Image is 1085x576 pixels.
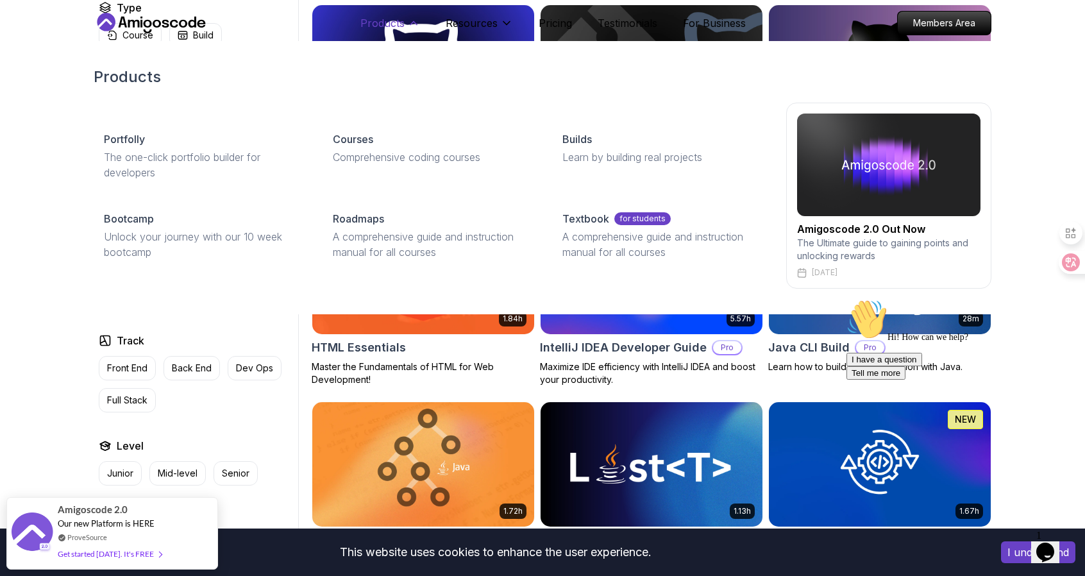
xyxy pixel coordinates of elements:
button: Products [360,15,420,41]
div: 👋Hi! How can we help?I have a questionTell me more [5,5,236,86]
h2: Java CLI Build [768,339,850,357]
button: Tell me more [5,72,64,86]
button: Accept cookies [1001,541,1075,563]
p: 5.57h [730,314,751,324]
p: Full Stack [107,394,147,407]
a: Textbookfor studentsA comprehensive guide and instruction manual for all courses [552,201,771,270]
p: [DATE] [812,267,837,278]
a: Testimonials [598,15,657,31]
p: The one-click portfolio builder for developers [104,149,302,180]
p: Maximize IDE efficiency with IntelliJ IDEA and boost your productivity. [540,360,763,386]
p: 1.13h [734,506,751,516]
a: Pricing [539,15,572,31]
a: Members Area [897,11,991,35]
p: Textbook [562,211,609,226]
p: for students [614,212,671,225]
p: Comprehensive coding courses [333,149,531,165]
button: Mid-level [149,461,206,486]
p: 1.72h [503,506,523,516]
p: Resources [446,15,498,31]
button: I have a question [5,59,81,72]
a: BootcampUnlock your journey with our 10 week bootcamp [94,201,312,270]
p: Learn by building real projects [562,149,761,165]
h2: Products [94,67,991,87]
button: Senior [214,461,258,486]
span: Hi! How can we help? [5,38,127,48]
img: provesource social proof notification image [12,512,53,554]
p: Portfolly [104,131,145,147]
iframe: chat widget [841,294,1072,518]
button: Full Stack [99,388,156,412]
span: Amigoscode 2.0 [58,502,128,517]
p: Master the Fundamentals of HTML for Web Development! [312,360,535,386]
button: Resources [446,15,513,41]
h2: Amigoscode 2.0 Out Now [797,221,980,237]
p: Junior [107,467,133,480]
p: Learn how to build a CLI application with Java. [768,360,991,373]
h2: HTML Essentials [312,339,406,357]
p: The Ultimate guide to gaining points and unlocking rewards [797,237,980,262]
p: Senior [222,467,249,480]
p: Dev Ops [236,362,273,375]
p: Unlock your journey with our 10 week bootcamp [104,229,302,260]
h2: Level [117,438,144,453]
p: Back End [172,362,212,375]
p: A comprehensive guide and instruction manual for all courses [562,229,761,260]
p: Products [360,15,405,31]
a: For Business [683,15,746,31]
p: Builds [562,131,592,147]
span: Our new Platform is HERE [58,518,155,529]
h2: IntelliJ IDEA Developer Guide [540,339,707,357]
p: A comprehensive guide and instruction manual for all courses [333,229,531,260]
button: Front End [99,356,156,380]
p: Roadmaps [333,211,384,226]
p: Courses [333,131,373,147]
a: RoadmapsA comprehensive guide and instruction manual for all courses [323,201,541,270]
h2: Track [117,333,144,348]
img: Java Data Structures card [312,402,534,527]
a: ProveSource [67,532,107,543]
p: Pro [713,341,741,354]
button: Junior [99,461,142,486]
p: Mid-level [158,467,198,480]
p: 1.84h [503,314,523,324]
a: CoursesComprehensive coding courses [323,121,541,175]
img: Java Integration Testing card [769,402,991,527]
a: amigoscode 2.0Amigoscode 2.0 Out NowThe Ultimate guide to gaining points and unlocking rewards[DATE] [786,103,991,289]
img: amigoscode 2.0 [797,114,980,216]
button: Dev Ops [228,356,282,380]
iframe: chat widget [1031,525,1072,563]
p: Front End [107,362,147,375]
p: Members Area [898,12,991,35]
p: Bootcamp [104,211,154,226]
img: Java Generics card [541,402,762,527]
div: Get started [DATE]. It's FREE [58,546,162,561]
a: PortfollyThe one-click portfolio builder for developers [94,121,312,191]
img: :wave: [5,5,46,46]
div: This website uses cookies to enhance the user experience. [10,538,982,566]
a: BuildsLearn by building real projects [552,121,771,175]
button: Back End [164,356,220,380]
